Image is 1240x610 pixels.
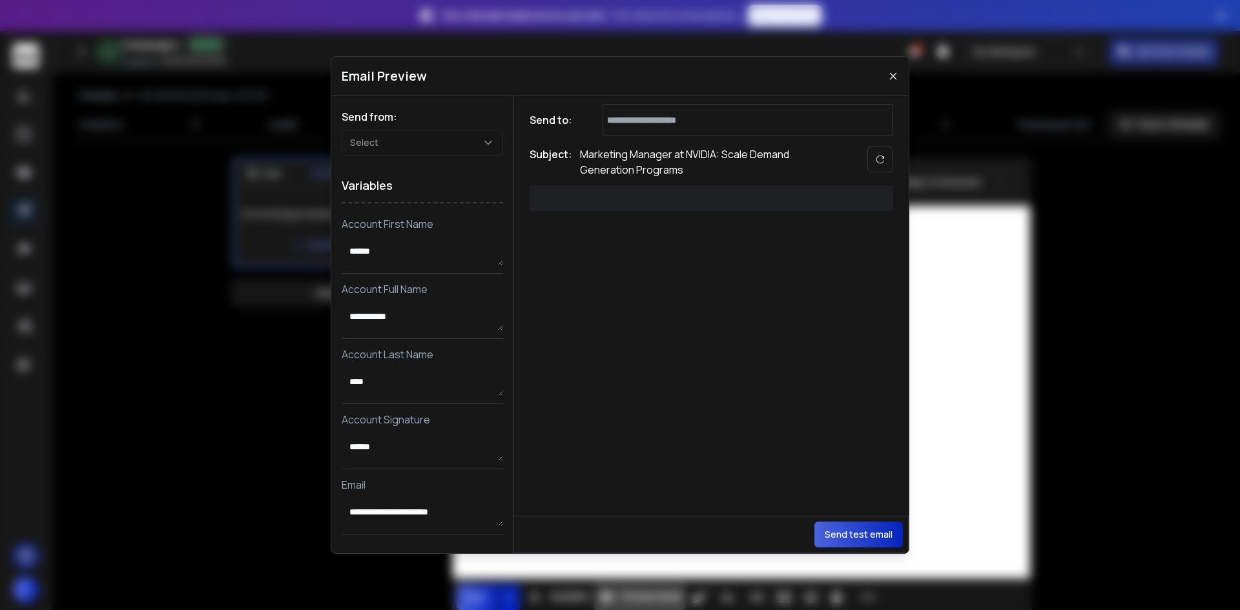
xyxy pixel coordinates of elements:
[342,168,503,203] h1: Variables
[342,216,503,232] p: Account First Name
[814,522,903,547] button: Send test email
[342,67,427,85] h1: Email Preview
[580,147,838,178] p: Marketing Manager at NVIDIA: Scale Demand Generation Programs
[342,347,503,362] p: Account Last Name
[530,112,581,128] h1: Send to:
[530,147,572,178] h1: Subject:
[342,109,503,125] h1: Send from:
[342,281,503,297] p: Account Full Name
[342,477,503,493] p: Email
[342,412,503,427] p: Account Signature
